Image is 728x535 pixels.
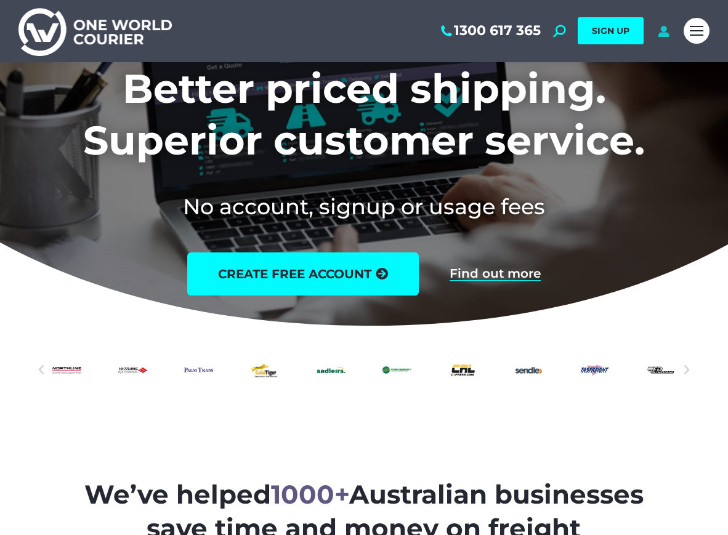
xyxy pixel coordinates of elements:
a: Hi-Trans_logo [118,348,147,392]
a: create free account [187,252,419,296]
a: Northline logo [52,348,81,392]
a: Find out more [450,267,541,281]
div: 11 / 25 [52,348,81,392]
span: 1000+ [271,478,349,510]
a: gb [250,348,279,392]
a: Richers-Transport-logo2 [382,348,411,392]
a: Mobile menu icon [684,18,710,44]
a: Palm-Trans-logo_x2-1 [184,348,213,392]
div: 15 / 25 [317,348,346,392]
a: MFD Linehaul transport logo [646,348,675,392]
h2: No account, signup or usage fees [18,191,710,222]
div: 20 / 25 [646,348,675,392]
a: 1300 617 365 [439,23,541,39]
img: One World Courier [18,6,172,56]
div: 18 / 25 [514,348,543,392]
a: Sadleirs_logo_green [317,348,346,392]
div: 13 / 25 [184,348,213,392]
div: 12 / 25 [118,348,147,392]
div: 19 / 25 [580,348,609,392]
a: Sendle logo [514,348,543,392]
a: CRL Express Logo [448,348,477,392]
div: 16 / 25 [382,348,411,392]
div: 17 / 25 [448,348,477,392]
a: Tas Freight logo a one world courier partner in freight solutions [580,348,609,392]
div: 14 / 25 [250,348,279,392]
a: SIGN UP [578,17,644,44]
span: SIGN UP [592,25,629,36]
div: Slides [52,348,675,392]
